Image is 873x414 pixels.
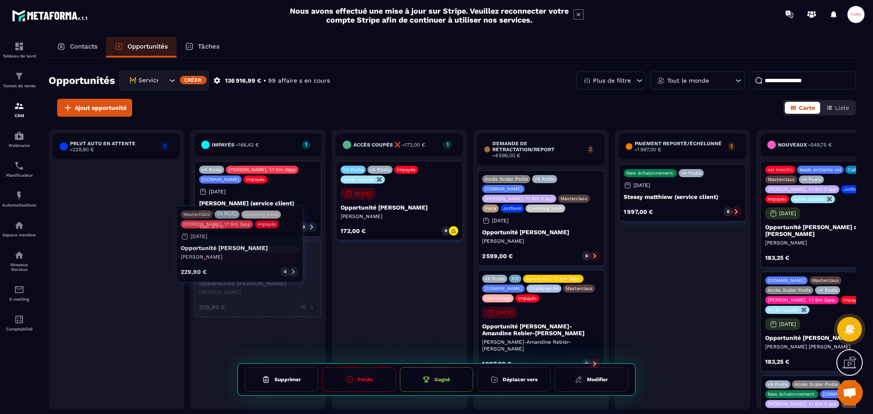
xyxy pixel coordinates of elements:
p: Tout le monde [667,78,709,83]
p: Coaching book [262,247,297,253]
p: Opportunité [PERSON_NAME] [199,280,317,287]
a: automationsautomationsAutomatisations [2,184,36,214]
p: 2 [587,146,593,152]
p: Planificateur [2,173,36,178]
p: 136 916,99 € [225,77,261,85]
p: [PERSON_NAME] (service client) [199,200,317,207]
a: social-networksocial-networkRéseaux Sociaux [2,244,36,278]
span: 172,00 € [405,142,425,148]
p: X12 [512,276,519,282]
p: [DATE] [779,321,796,327]
img: email [14,285,24,295]
p: [PERSON_NAME]. 1:1 6m 3app [228,167,296,172]
p: [PERSON_NAME]. 1:1 6m 3app. [768,297,836,303]
h2: Opportunités [49,72,115,89]
button: Liste [821,102,854,114]
p: New échelonnement. [626,170,674,176]
p: 0 [302,304,305,310]
p: Jotform [503,206,521,211]
span: Carte [799,104,815,111]
a: Tâches [176,37,228,57]
img: formation [14,101,24,111]
h6: Paiement reporté/échelonné - [635,141,724,152]
p: 0 [727,209,729,215]
p: [DOMAIN_NAME] [202,177,239,182]
span: 549,75 € [811,142,832,148]
img: scheduler [14,161,24,171]
p: Tunnel de vente [2,83,36,88]
p: E-mailing [2,297,36,302]
a: emailemailE-mailing [2,278,36,308]
p: [DOMAIN_NAME] [768,278,805,283]
p: Masterclass [768,177,795,182]
p: 2 599,00 € [482,253,513,259]
button: Ajout opportunité [57,99,132,117]
a: formationformationCRM [2,95,36,124]
p: 0 [585,361,588,367]
p: Call book [848,167,870,172]
p: Opportunités [127,43,168,50]
p: Stessy matthiew (service client) [624,193,741,200]
span: Liste [835,104,849,111]
p: Accès coupés ✖️ [793,196,833,202]
p: [PERSON_NAME] [199,209,317,216]
img: automations [14,190,24,201]
p: [PERSON_NAME]. 1:1 6m 3app [202,257,269,262]
p: 1 [161,143,169,149]
a: automationsautomationsWebinaire [2,124,36,154]
a: formationformationTunnel de vente [2,65,36,95]
a: automationsautomationsEspace membre [2,214,36,244]
p: Accès coupés ✖️ [343,177,382,182]
p: Plus de filtre [593,78,631,83]
p: [PERSON_NAME] [199,289,317,296]
div: Créer [180,76,207,84]
p: 0 [445,228,447,234]
p: Automatisations [2,203,36,207]
span: 166,42 € [238,142,259,148]
span: 1 997,00 € [637,147,661,152]
p: 1 997,00 € [482,361,512,367]
p: leads entrants vsl [800,167,841,172]
p: [DATE] [209,269,225,275]
p: [DOMAIN_NAME] [485,286,522,291]
a: accountantaccountantComptabilité [2,308,36,338]
p: Impayés [843,297,862,303]
button: Carte [785,102,820,114]
p: Masterclass [561,196,587,201]
input: Search for option [159,76,167,85]
p: Coaching book [528,206,563,211]
p: v4 Podia [202,167,222,172]
p: CRM [2,113,36,118]
h6: Perdu [358,377,373,382]
p: 99 affaire s en cours [268,77,330,85]
p: 1 997,00 € [624,209,653,215]
p: v4 Podia [370,167,390,172]
p: Impayés [768,196,786,202]
span: 🚧 Service Client [127,76,159,85]
p: v4 Podia [535,176,555,182]
p: Opportunité [PERSON_NAME] [482,229,600,236]
p: Opportunité [PERSON_NAME]-Amandine Rebier-[PERSON_NAME] [482,323,600,336]
span: 229,90 € [72,147,94,152]
p: 229,90 € [199,304,225,310]
p: 166,42 € [199,224,224,230]
p: Challenge S6 [529,286,559,291]
span: Ajout opportunité [75,103,127,112]
h6: Déplacer vers [503,377,538,382]
p: Accès Scaler Podia [485,176,528,182]
p: Masterclass [202,247,228,253]
p: 1 [728,143,735,149]
p: 0 [585,253,588,259]
p: Impayés [518,296,537,301]
p: Insta [485,206,496,211]
h6: Gagné [434,377,450,382]
p: Accès Scaler Podia [768,287,811,293]
p: [DATE] [492,218,509,224]
p: Jotform [844,187,862,192]
p: Aurore Acc. 1:1 6m 3app. [526,276,581,282]
p: Impayés [246,177,265,182]
p: Accès coupés ✖️ [768,307,807,313]
p: v4 Podia [485,276,505,282]
h6: Nouveaux - [778,142,832,148]
p: [PERSON_NAME] [341,213,458,220]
